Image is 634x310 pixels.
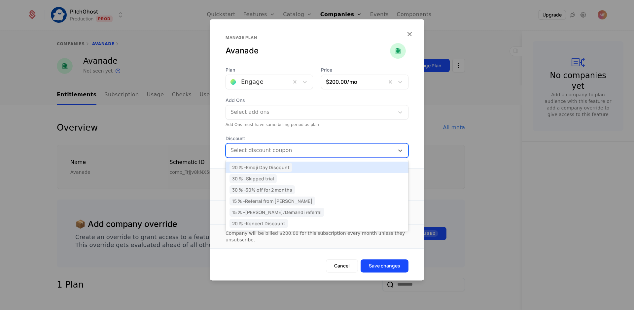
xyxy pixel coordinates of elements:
[226,97,408,104] span: Add Ons
[229,230,266,239] span: 40 % - 40% Off
[226,46,390,56] div: Avanade
[230,108,391,116] div: Select add ons
[321,67,408,73] span: Price
[226,35,390,40] div: Manage plan
[390,43,406,59] img: Avanade
[229,197,315,205] span: 15 % - Referral from [PERSON_NAME]
[226,135,408,142] span: Discount
[229,185,295,194] span: 30 % - 30% off for 2 months
[326,259,358,272] button: Cancel
[226,230,408,243] div: Company will be billed $200.00 for this subscription every month unless they unsubscribe.
[226,67,313,73] span: Plan
[229,174,277,183] span: 30 % - Skipped trial
[226,122,408,127] div: Add Ons must have same billing period as plan
[229,163,292,172] span: 20 % - Emoji Day Discount
[361,259,408,272] button: Save changes
[229,219,288,228] span: 20 % - Koncert Discount
[229,208,324,217] span: 15 % - [PERSON_NAME]/Demandi referral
